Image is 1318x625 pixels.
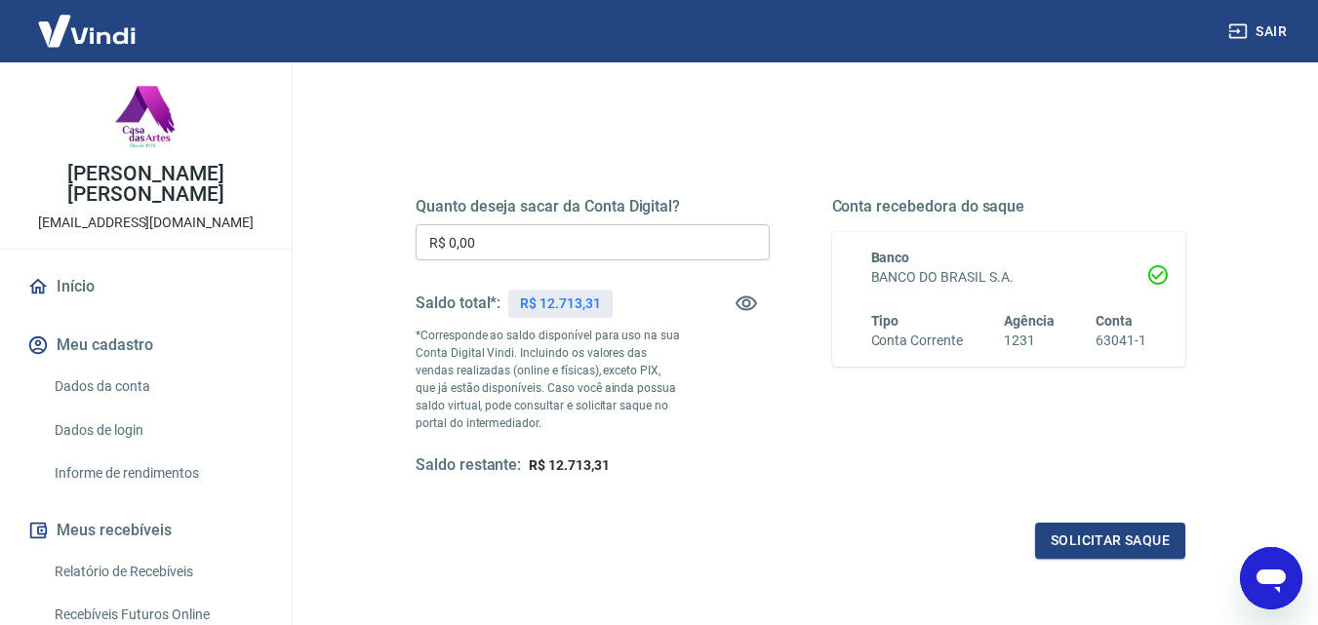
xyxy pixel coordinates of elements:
[1035,523,1185,559] button: Solicitar saque
[1004,313,1055,329] span: Agência
[1240,547,1302,609] iframe: Botão para abrir a janela de mensagens
[416,327,681,432] p: *Corresponde ao saldo disponível para uso na sua Conta Digital Vindi. Incluindo os valores das ve...
[23,324,268,367] button: Meu cadastro
[1224,14,1295,50] button: Sair
[871,267,1147,288] h6: BANCO DO BRASIL S.A.
[871,250,910,265] span: Banco
[107,78,185,156] img: 3c732b88-95e2-4519-8bed-29ebbef3037a.jpeg
[416,455,521,476] h5: Saldo restante:
[1004,331,1055,351] h6: 1231
[23,1,150,60] img: Vindi
[416,197,770,216] h5: Quanto deseja sacar da Conta Digital?
[1096,331,1146,351] h6: 63041-1
[871,313,899,329] span: Tipo
[47,552,268,592] a: Relatório de Recebíveis
[47,367,268,407] a: Dados da conta
[47,453,268,493] a: Informe de rendimentos
[23,509,268,552] button: Meus recebíveis
[16,164,276,205] p: [PERSON_NAME] [PERSON_NAME]
[23,265,268,308] a: Início
[1096,313,1133,329] span: Conta
[529,457,609,473] span: R$ 12.713,31
[520,293,600,314] p: R$ 12.713,31
[38,213,254,233] p: [EMAIL_ADDRESS][DOMAIN_NAME]
[832,197,1186,216] h5: Conta recebedora do saque
[871,331,963,351] h6: Conta Corrente
[416,293,500,313] h5: Saldo total*:
[47,410,268,450] a: Dados de login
